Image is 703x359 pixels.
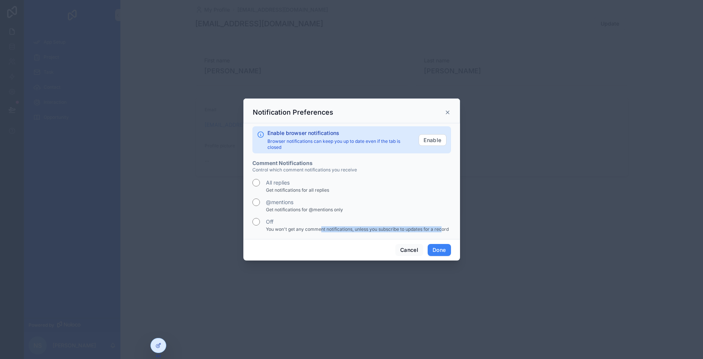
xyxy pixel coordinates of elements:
p: Control which comment notifications you receive [252,167,451,173]
label: All replies [266,179,290,186]
h2: Comment Notifications [252,159,451,167]
button: Done [428,244,451,256]
label: Off [266,218,273,226]
span: Get notifications for all replies [266,187,329,193]
h2: Enable browser notifications [267,129,413,137]
button: Cancel [395,244,423,256]
p: Browser notifications can keep you up to date even if the tab is closed [267,138,413,150]
span: You won't get any comment notifications, unless you subscribe to updates for a record [266,226,449,232]
h3: Notification Preferences [253,108,333,117]
span: Get notifications for @mentions only [266,207,343,213]
button: Enable [419,134,446,146]
label: @mentions [266,198,293,206]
